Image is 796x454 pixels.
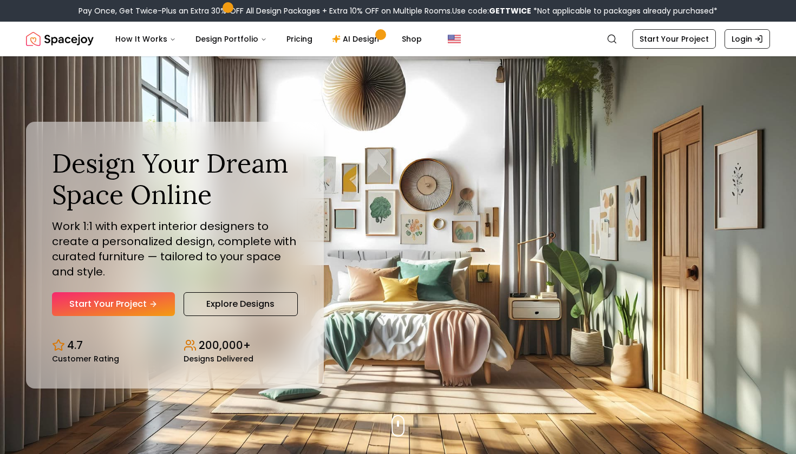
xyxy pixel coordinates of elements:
[26,28,94,50] img: Spacejoy Logo
[199,338,251,353] p: 200,000+
[184,292,298,316] a: Explore Designs
[67,338,83,353] p: 4.7
[531,5,717,16] span: *Not applicable to packages already purchased*
[323,28,391,50] a: AI Design
[52,329,298,363] div: Design stats
[107,28,430,50] nav: Main
[632,29,716,49] a: Start Your Project
[489,5,531,16] b: GETTWICE
[187,28,276,50] button: Design Portfolio
[52,355,119,363] small: Customer Rating
[107,28,185,50] button: How It Works
[52,219,298,279] p: Work 1:1 with expert interior designers to create a personalized design, complete with curated fu...
[52,292,175,316] a: Start Your Project
[278,28,321,50] a: Pricing
[452,5,531,16] span: Use code:
[26,28,94,50] a: Spacejoy
[393,28,430,50] a: Shop
[52,148,298,210] h1: Design Your Dream Space Online
[725,29,770,49] a: Login
[79,5,717,16] div: Pay Once, Get Twice-Plus an Extra 30% OFF All Design Packages + Extra 10% OFF on Multiple Rooms.
[26,22,770,56] nav: Global
[184,355,253,363] small: Designs Delivered
[448,32,461,45] img: United States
